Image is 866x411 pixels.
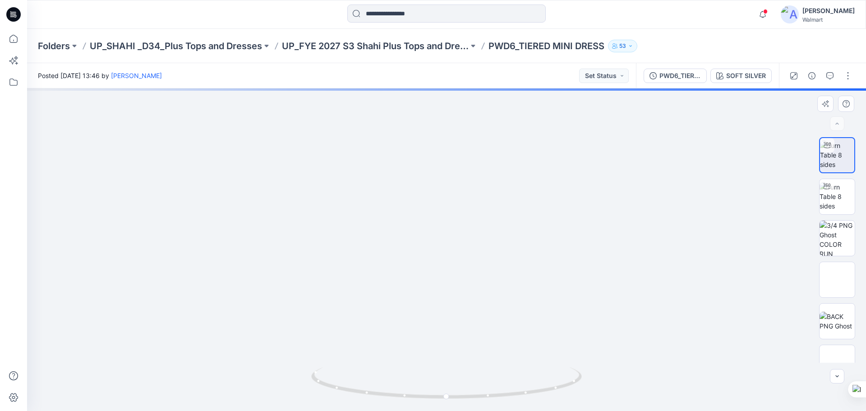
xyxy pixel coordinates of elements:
[488,40,604,52] p: PWD6_TIERED MINI DRESS
[820,312,855,331] img: BACK PNG Ghost
[820,221,855,256] img: 3/4 PNG Ghost COLOR RUN
[805,69,819,83] button: Details
[38,40,70,52] a: Folders
[619,41,626,51] p: 53
[820,182,855,211] img: Turn Table 8 sides
[608,40,637,52] button: 53
[820,141,854,169] img: Turn Table 8 sides
[802,5,855,16] div: [PERSON_NAME]
[659,71,701,81] div: PWD6_TIERED MINI DRESS([DATE])
[38,71,162,80] span: Posted [DATE] 13:46 by
[644,69,707,83] button: PWD6_TIERED MINI DRESS([DATE])
[111,72,162,79] a: [PERSON_NAME]
[282,40,469,52] a: UP_FYE 2027 S3 Shahi Plus Tops and Dress
[726,71,766,81] div: SOFT SILVER
[802,16,855,23] div: Walmart
[710,69,772,83] button: SOFT SILVER
[781,5,799,23] img: avatar
[90,40,262,52] a: UP_SHAHI _D34_Plus Tops and Dresses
